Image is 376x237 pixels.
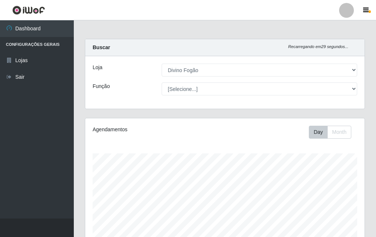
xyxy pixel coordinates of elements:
div: Agendamentos [93,126,196,133]
button: Day [309,126,328,139]
label: Função [93,82,110,90]
div: Toolbar with button groups [309,126,357,139]
label: Loja [93,64,102,71]
div: First group [309,126,351,139]
button: Month [327,126,351,139]
strong: Buscar [93,44,110,50]
img: CoreUI Logo [12,6,45,15]
i: Recarregando em 29 segundos... [288,44,348,49]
